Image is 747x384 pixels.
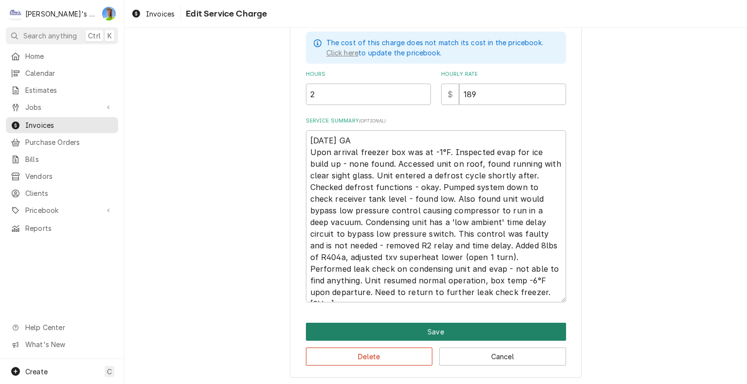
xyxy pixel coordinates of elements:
a: Go to Pricebook [6,202,118,218]
span: Calendar [25,68,113,78]
div: Service Summary [306,117,566,302]
div: C [9,7,22,20]
a: Invoices [6,117,118,133]
a: Purchase Orders [6,134,118,150]
span: Vendors [25,171,113,181]
span: Create [25,367,48,376]
span: ( optional ) [359,118,386,123]
label: Hourly Rate [441,70,566,78]
a: Reports [6,220,118,236]
span: to update the pricebook. [326,49,442,57]
span: Pricebook [25,205,99,215]
a: Go to What's New [6,336,118,352]
div: Greg Austin's Avatar [102,7,116,20]
a: Home [6,48,118,64]
a: Invoices [127,6,178,22]
a: Bills [6,151,118,167]
a: Calendar [6,65,118,81]
a: Clients [6,185,118,201]
a: Estimates [6,82,118,98]
span: What's New [25,339,112,349]
a: Go to Help Center [6,319,118,335]
button: Delete [306,348,433,366]
span: C [107,367,112,377]
a: Vendors [6,168,118,184]
span: Ctrl [88,31,101,41]
span: Invoices [146,9,175,19]
span: Search anything [23,31,77,41]
span: Clients [25,188,113,198]
div: Button Group Row [306,323,566,341]
label: Hours [306,70,431,78]
label: Service Summary [306,117,566,125]
div: $ [441,84,459,105]
div: Button Group Row [306,341,566,366]
button: Save [306,323,566,341]
a: Go to Jobs [6,99,118,115]
button: Cancel [439,348,566,366]
span: Jobs [25,102,99,112]
span: Reports [25,223,113,233]
span: Estimates [25,85,113,95]
div: Clay's Refrigeration's Avatar [9,7,22,20]
span: Edit Service Charge [183,7,267,20]
span: Help Center [25,322,112,332]
span: K [107,31,112,41]
span: Bills [25,154,113,164]
textarea: [DATE] GA Upon arrival freezer box was at -1°F. Inspected evap for ice build up - none found. Acc... [306,130,566,302]
p: The cost of this charge does not match its cost in the pricebook. [326,37,543,48]
div: Button Group [306,323,566,366]
span: Home [25,51,113,61]
div: [PERSON_NAME]'s Refrigeration [25,9,97,19]
div: [object Object] [441,70,566,105]
div: GA [102,7,116,20]
button: Search anythingCtrlK [6,27,118,44]
div: [object Object] [306,70,431,105]
span: Invoices [25,120,113,130]
a: Click here [326,48,359,58]
span: Purchase Orders [25,137,113,147]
